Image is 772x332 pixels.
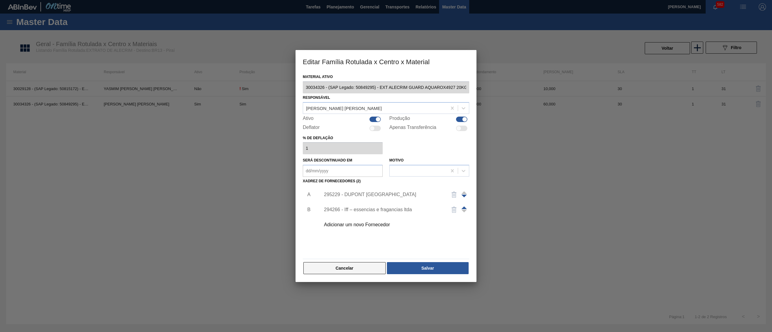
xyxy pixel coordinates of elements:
[296,50,476,73] h3: Editar Família Rotulada x Centro x Material
[303,187,312,202] li: A
[389,125,436,132] label: Apenas Transferência
[447,202,461,217] button: delete-icon
[324,192,442,197] div: 295229 - DUPONT [GEOGRAPHIC_DATA]
[303,134,383,143] label: % de deflação
[389,116,410,123] label: Produção
[461,195,467,197] span: Mover para cima
[303,96,330,100] label: Responsável
[303,262,386,274] button: Cancelar
[447,187,461,202] button: delete-icon
[303,158,352,162] label: Será descontinuado em
[387,262,469,274] button: Salvar
[324,207,442,212] div: 294266 - Iff – essencias e fragancias ltda
[306,105,382,111] div: [PERSON_NAME] [PERSON_NAME]
[461,206,467,209] span: Mover para cima
[451,191,458,198] img: delete-icon
[303,116,314,123] label: Ativo
[303,165,383,177] input: dd/mm/yyyy
[303,202,312,217] li: B
[389,158,403,162] label: Motivo
[324,222,442,227] div: Adicionar um novo Fornecedor
[451,206,458,213] img: delete-icon
[303,73,469,81] label: Material ativo
[303,179,361,183] label: Xadrez de Fornecedores (2)
[303,125,320,132] label: Deflator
